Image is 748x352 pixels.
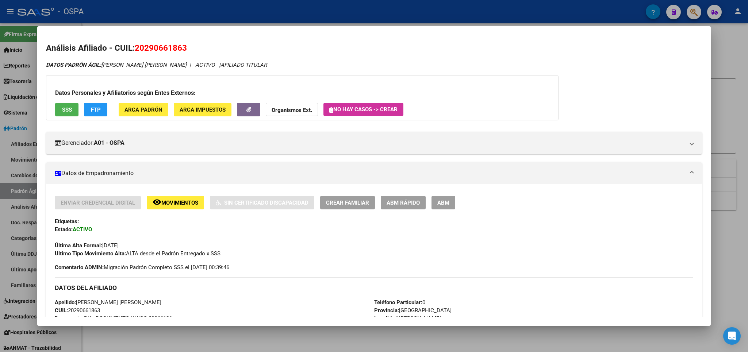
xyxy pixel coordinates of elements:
button: Crear Familiar [320,196,375,209]
span: Migración Padrón Completo SSS el [DATE] 00:39:46 [55,263,229,271]
span: Sin Certificado Discapacidad [224,200,308,206]
strong: Localidad: [374,315,399,322]
span: 0 [374,299,425,306]
strong: ACTIVO [73,226,92,233]
span: [PERSON_NAME] [PERSON_NAME] [55,299,161,306]
button: Enviar Credencial Digital [55,196,141,209]
span: ARCA Padrón [124,107,162,113]
mat-panel-title: Gerenciador: [55,139,684,147]
button: No hay casos -> Crear [323,103,403,116]
strong: Organismos Ext. [272,107,312,113]
strong: Estado: [55,226,73,233]
span: Crear Familiar [326,200,369,206]
button: ABM Rápido [381,196,426,209]
span: ABM [437,200,449,206]
span: Movimientos [161,200,198,206]
mat-expansion-panel-header: Datos de Empadronamiento [46,162,702,184]
span: DU - DOCUMENTO UNICO 29066186 [55,315,172,322]
button: ABM [431,196,455,209]
strong: Ultimo Tipo Movimiento Alta: [55,250,126,257]
strong: Última Alta Formal: [55,242,102,249]
strong: A01 - OSPA [94,139,124,147]
span: 20290661863 [55,307,100,314]
span: Enviar Credencial Digital [61,200,135,206]
button: FTP [84,103,107,116]
button: ARCA Padrón [119,103,168,116]
span: AFILIADO TITULAR [220,62,267,68]
span: [PERSON_NAME] [PERSON_NAME] - [46,62,189,68]
strong: Teléfono Particular: [374,299,422,306]
span: No hay casos -> Crear [329,106,398,113]
span: ABM Rápido [387,200,420,206]
i: | ACTIVO | [46,62,267,68]
span: [PERSON_NAME] [374,315,441,322]
span: FTP [91,107,101,113]
strong: Comentario ADMIN: [55,264,104,271]
button: Sin Certificado Discapacidad [210,196,314,209]
h2: Análisis Afiliado - CUIL: [46,42,702,54]
button: Movimientos [147,196,204,209]
strong: Documento: [55,315,84,322]
button: ARCA Impuestos [174,103,231,116]
mat-icon: remove_red_eye [153,198,161,206]
h3: DATOS DEL AFILIADO [55,284,693,292]
strong: Apellido: [55,299,76,306]
mat-panel-title: Datos de Empadronamiento [55,169,684,178]
strong: Provincia: [374,307,399,314]
span: SSS [62,107,72,113]
button: SSS [55,103,78,116]
span: 20290661863 [135,43,187,53]
h3: Datos Personales y Afiliatorios según Entes Externos: [55,89,549,97]
strong: Etiquetas: [55,218,79,225]
span: ALTA desde el Padrón Entregado x SSS [55,250,220,257]
span: [DATE] [55,242,119,249]
strong: CUIL: [55,307,68,314]
span: [GEOGRAPHIC_DATA] [374,307,452,314]
span: ARCA Impuestos [180,107,226,113]
mat-expansion-panel-header: Gerenciador:A01 - OSPA [46,132,702,154]
strong: DATOS PADRÓN ÁGIL: [46,62,101,68]
div: Open Intercom Messenger [723,327,741,345]
button: Organismos Ext. [266,103,318,116]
